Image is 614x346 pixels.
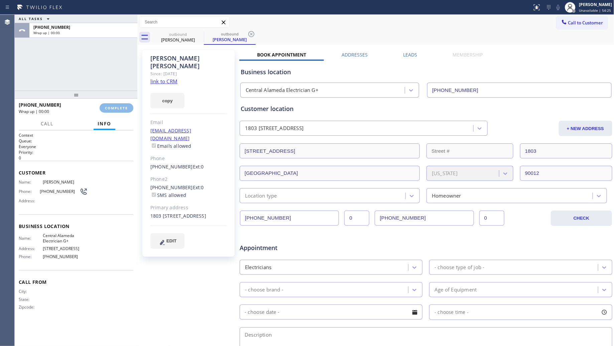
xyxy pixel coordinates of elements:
button: EDIT [150,233,185,249]
label: Addresses [342,51,368,58]
span: Zipcode: [19,305,43,310]
input: Address [240,143,420,158]
div: Business location [241,68,611,77]
button: COMPLETE [100,103,133,113]
button: ALL TASKS [15,15,56,23]
button: Mute [554,3,563,12]
div: outbound [205,31,255,36]
h2: Priority: [19,149,133,155]
span: Info [98,121,111,127]
label: Book Appointment [257,51,306,58]
span: Call to Customer [568,20,603,26]
span: Customer [19,169,133,176]
span: - choose time - [435,309,469,315]
span: Appointment [240,243,363,252]
span: Phone: [19,254,43,259]
div: outbound [153,32,203,37]
div: - choose brand - [245,286,283,294]
input: Emails allowed [152,143,156,148]
p: Everyone [19,144,133,149]
label: Leads [403,51,417,58]
span: Name: [19,236,43,241]
div: Since: [DATE] [150,70,227,78]
a: [EMAIL_ADDRESS][DOMAIN_NAME] [150,127,191,141]
input: Phone Number [427,83,611,98]
input: - choose date - [240,305,422,320]
input: ZIP [520,166,612,181]
div: Phone2 [150,176,227,183]
div: Phone [150,155,227,162]
div: [PERSON_NAME] [PERSON_NAME] [150,54,227,70]
span: Central Alameda Electrician G+ [43,233,88,243]
input: Ext. 2 [479,211,504,226]
div: Location type [245,192,277,200]
div: 1803 [STREET_ADDRESS] [150,212,227,220]
span: [STREET_ADDRESS] [43,246,88,251]
span: Unavailable | 54:25 [579,8,611,13]
p: 0 [19,155,133,161]
div: Age of Equipment [435,286,477,294]
input: Apt. # [520,143,612,158]
div: Vivian Schuster [153,30,203,45]
div: Customer location [241,104,611,113]
span: State: [19,297,43,302]
span: [PHONE_NUMBER] [19,102,61,108]
span: ALL TASKS [19,16,43,21]
div: Homeowner [432,192,461,200]
label: SMS allowed [150,192,186,198]
span: Phone: [19,189,40,194]
a: link to CRM [150,78,177,85]
div: Electricians [245,263,271,271]
div: - choose type of job - [435,263,484,271]
button: Info [94,117,115,130]
span: COMPLETE [105,106,128,110]
div: Vivian Schuster [205,30,255,44]
input: City [240,166,420,181]
input: Phone Number [240,211,339,226]
span: Address: [19,198,43,203]
span: Wrap up | 00:00 [19,109,49,114]
span: City: [19,289,43,294]
div: [PERSON_NAME] [153,37,203,43]
div: Email [150,119,227,126]
span: [PHONE_NUMBER] [33,24,70,30]
button: Call [37,117,57,130]
a: [PHONE_NUMBER] [150,163,193,170]
button: Call to Customer [557,16,608,29]
button: CHECK [551,211,612,226]
span: Wrap up | 00:00 [33,30,60,35]
span: Ext: 0 [193,163,204,170]
span: [PERSON_NAME] [43,180,88,185]
button: + NEW ADDRESS [559,121,612,136]
span: [PHONE_NUMBER] [40,189,80,194]
span: Ext: 0 [193,184,204,191]
span: [PHONE_NUMBER] [43,254,88,259]
label: Membership [453,51,483,58]
div: [PERSON_NAME] [205,36,255,42]
input: Search [140,17,229,27]
div: Central Alameda Electrician G+ [246,87,319,94]
div: Primary address [150,204,227,212]
input: Ext. [344,211,369,226]
input: Phone Number 2 [375,211,474,226]
span: Name: [19,180,43,185]
h1: Context [19,132,133,138]
input: Street # [426,143,513,158]
span: Address: [19,246,43,251]
h2: Queue: [19,138,133,144]
span: EDIT [166,238,176,243]
span: Business location [19,223,133,229]
a: [PHONE_NUMBER] [150,184,193,191]
input: SMS allowed [152,193,156,197]
div: 1803 [STREET_ADDRESS] [245,125,303,132]
button: copy [150,93,185,108]
label: Emails allowed [150,143,192,149]
span: Call [41,121,53,127]
div: [PERSON_NAME] [579,2,612,7]
span: Call From [19,279,133,285]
